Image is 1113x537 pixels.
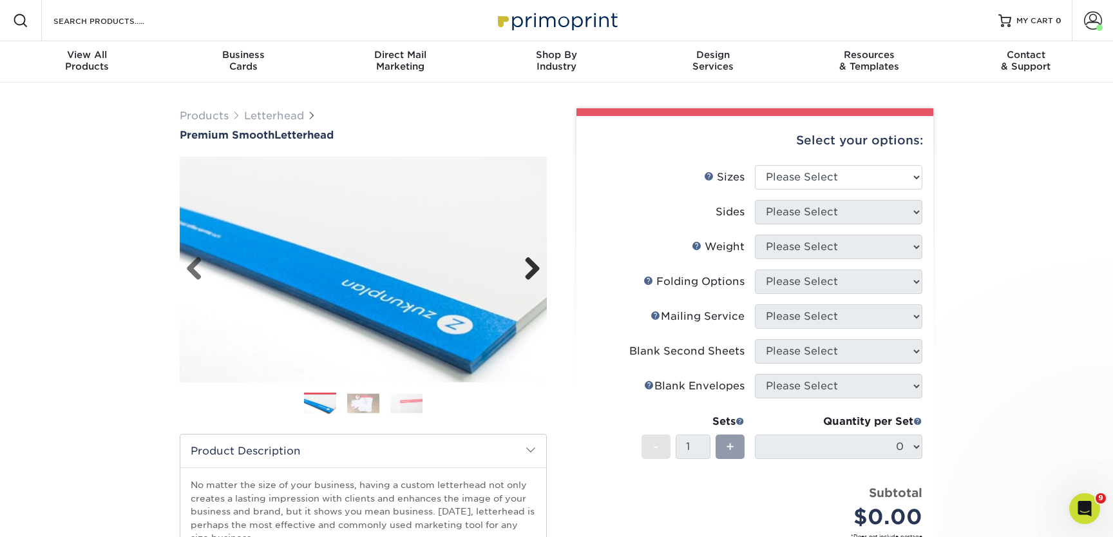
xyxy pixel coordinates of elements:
[322,41,479,83] a: Direct MailMarketing
[765,502,922,532] div: $0.00
[479,41,635,83] a: Shop ByIndustry
[166,49,322,72] div: Cards
[180,129,274,141] span: Premium Smooth
[9,49,166,61] span: View All
[1016,15,1053,26] span: MY CART
[642,414,745,429] div: Sets
[180,434,546,467] h2: Product Description
[791,41,947,83] a: Resources& Templates
[634,41,791,83] a: DesignServices
[180,142,547,396] img: Premium Smooth 01
[755,414,922,429] div: Quantity per Set
[244,110,304,122] a: Letterhead
[479,49,635,72] div: Industry
[479,49,635,61] span: Shop By
[1069,493,1100,524] iframe: Intercom live chat
[52,13,178,28] input: SEARCH PRODUCTS.....
[634,49,791,61] span: Design
[726,437,734,456] span: +
[322,49,479,61] span: Direct Mail
[347,393,379,413] img: Letterhead 02
[643,274,745,289] div: Folding Options
[716,204,745,220] div: Sides
[629,344,745,359] div: Blank Second Sheets
[9,41,166,83] a: View AllProducts
[1056,16,1061,25] span: 0
[651,309,745,324] div: Mailing Service
[166,41,322,83] a: BusinessCards
[653,437,659,456] span: -
[791,49,947,72] div: & Templates
[3,498,109,532] iframe: Google Customer Reviews
[9,49,166,72] div: Products
[180,129,547,141] h1: Letterhead
[692,239,745,255] div: Weight
[634,49,791,72] div: Services
[322,49,479,72] div: Marketing
[390,393,423,413] img: Letterhead 03
[1096,493,1106,503] span: 9
[869,485,922,500] strong: Subtotal
[180,129,547,141] a: Premium SmoothLetterhead
[947,41,1104,83] a: Contact& Support
[304,393,336,416] img: Letterhead 01
[644,378,745,394] div: Blank Envelopes
[587,116,923,165] div: Select your options:
[180,110,229,122] a: Products
[492,6,621,34] img: Primoprint
[704,170,745,185] div: Sizes
[947,49,1104,72] div: & Support
[166,49,322,61] span: Business
[791,49,947,61] span: Resources
[947,49,1104,61] span: Contact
